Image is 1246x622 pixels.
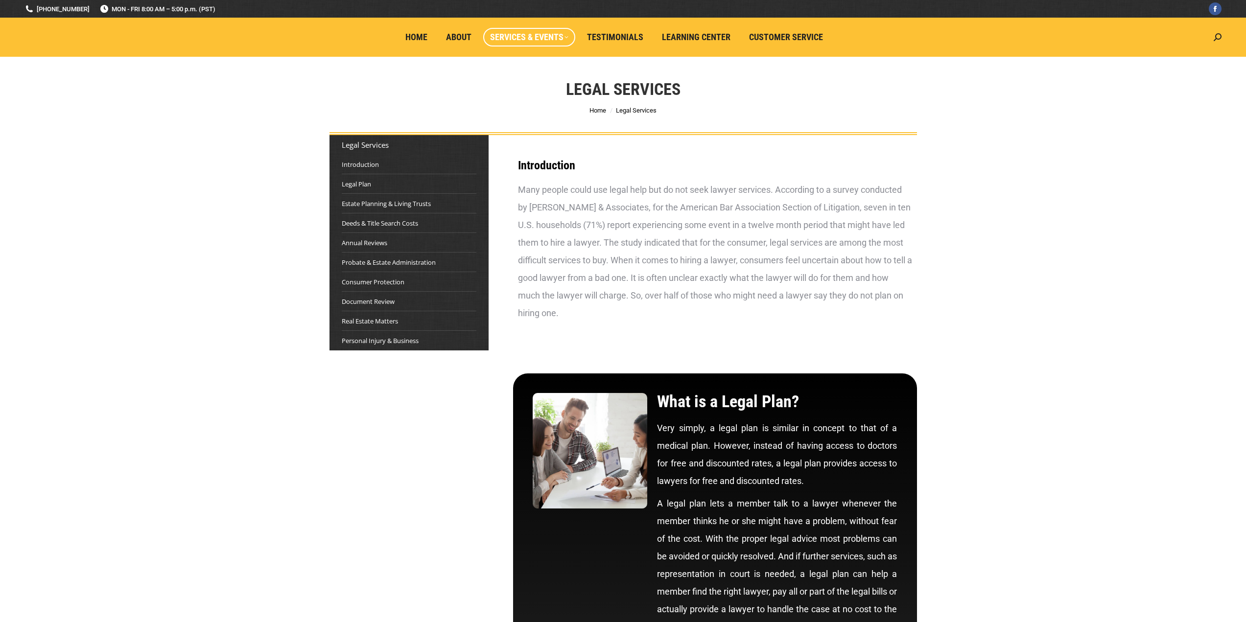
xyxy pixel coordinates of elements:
[655,28,737,46] a: Learning Center
[490,32,568,43] span: Services & Events
[405,32,427,43] span: Home
[439,28,478,46] a: About
[342,218,418,228] a: Deeds & Title Search Costs
[342,160,379,169] a: Introduction
[518,160,912,171] h3: Introduction
[342,238,387,248] a: Annual Reviews
[518,181,912,322] div: Many people could use legal help but do not seek lawyer services. According to a survey conducted...
[342,336,419,346] a: Personal Injury & Business
[580,28,650,46] a: Testimonials
[342,316,398,326] a: Real Estate Matters
[589,107,606,114] a: Home
[1209,2,1222,15] a: Facebook page opens in new window
[566,78,681,100] h1: Legal Services
[342,179,371,189] a: Legal Plan
[533,393,648,508] img: What is a legal plan?
[99,4,215,14] span: MON - FRI 8:00 AM – 5:00 p.m. (PST)
[342,140,476,150] div: Legal Services
[662,32,730,43] span: Learning Center
[342,277,404,287] a: Consumer Protection
[342,257,436,267] a: Probate & Estate Administration
[657,419,897,490] p: Very simply, a legal plan is similar in concept to that of a medical plan. However, instead of ha...
[742,28,830,46] a: Customer Service
[24,4,90,14] a: [PHONE_NUMBER]
[342,297,395,306] a: Document Review
[342,199,431,208] a: Estate Planning & Living Trusts
[446,32,471,43] span: About
[399,28,434,46] a: Home
[587,32,643,43] span: Testimonials
[749,32,823,43] span: Customer Service
[657,393,897,410] h2: What is a Legal Plan?
[616,107,657,114] span: Legal Services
